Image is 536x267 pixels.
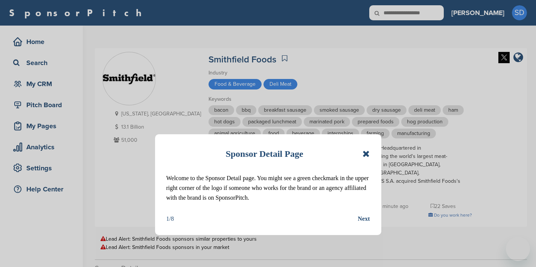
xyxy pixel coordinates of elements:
[166,173,370,203] p: Welcome to the Sponsor Detail page. You might see a green checkmark in the upper right corner of ...
[225,146,303,162] h1: Sponsor Detail Page
[358,214,370,224] button: Next
[166,214,174,224] div: 1/8
[506,237,530,261] iframe: Button to launch messaging window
